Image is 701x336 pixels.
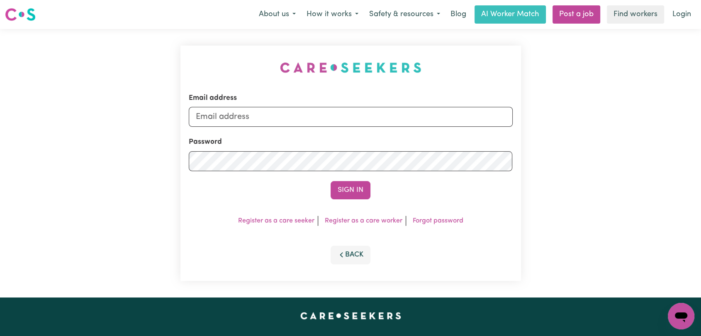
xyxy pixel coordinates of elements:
button: Sign In [331,181,370,199]
a: Forgot password [413,218,463,224]
a: Register as a care worker [325,218,402,224]
a: Register as a care seeker [238,218,314,224]
button: About us [253,6,301,23]
button: Safety & resources [364,6,445,23]
a: Blog [445,5,471,24]
a: Post a job [553,5,600,24]
a: AI Worker Match [475,5,546,24]
iframe: Button to launch messaging window [668,303,694,329]
button: Back [331,246,370,264]
input: Email address [189,107,513,127]
a: Careseekers logo [5,5,36,24]
button: How it works [301,6,364,23]
a: Login [667,5,696,24]
label: Email address [189,93,237,104]
img: Careseekers logo [5,7,36,22]
a: Careseekers home page [300,312,401,319]
a: Find workers [607,5,664,24]
label: Password [189,137,222,147]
